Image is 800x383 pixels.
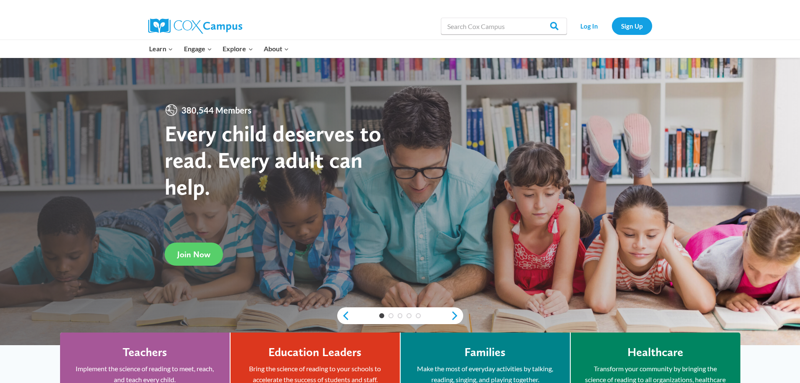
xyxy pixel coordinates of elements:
[464,345,506,359] h4: Families
[571,17,652,34] nav: Secondary Navigation
[123,345,167,359] h4: Teachers
[165,120,381,200] strong: Every child deserves to read. Every adult can help.
[379,313,384,318] a: 1
[627,345,683,359] h4: Healthcare
[149,43,173,54] span: Learn
[407,313,412,318] a: 4
[165,243,223,266] a: Join Now
[223,43,253,54] span: Explore
[612,17,652,34] a: Sign Up
[184,43,212,54] span: Engage
[337,307,463,324] div: content slider buttons
[441,18,567,34] input: Search Cox Campus
[451,311,463,321] a: next
[571,17,608,34] a: Log In
[177,249,210,259] span: Join Now
[264,43,289,54] span: About
[388,313,393,318] a: 2
[144,40,294,58] nav: Primary Navigation
[268,345,362,359] h4: Education Leaders
[337,311,350,321] a: previous
[398,313,403,318] a: 3
[416,313,421,318] a: 5
[178,103,255,117] span: 380,544 Members
[148,18,242,34] img: Cox Campus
